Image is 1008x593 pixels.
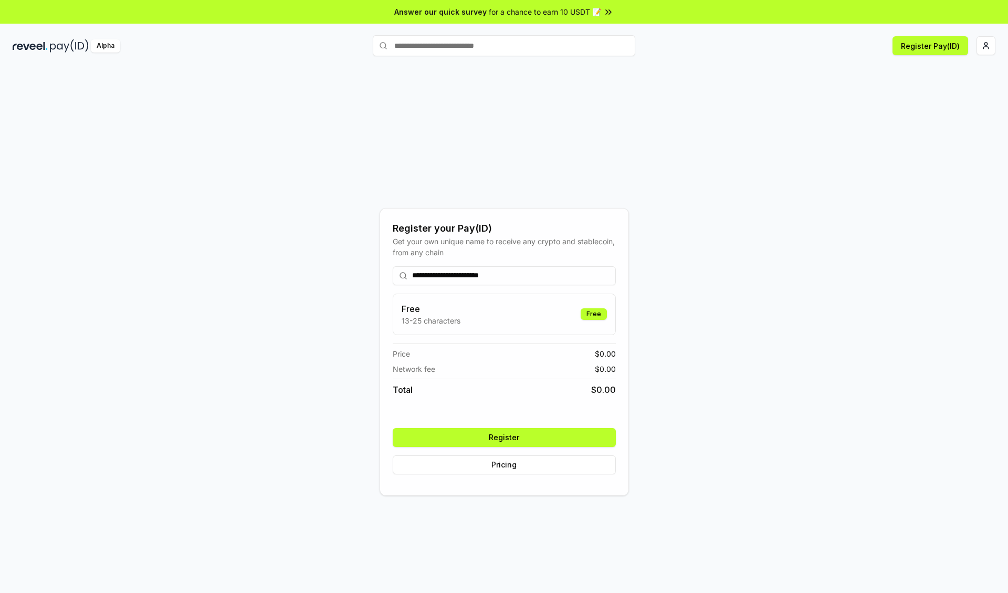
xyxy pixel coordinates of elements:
[91,39,120,53] div: Alpha
[892,36,968,55] button: Register Pay(ID)
[13,39,48,53] img: reveel_dark
[402,303,460,315] h3: Free
[393,383,413,396] span: Total
[50,39,89,53] img: pay_id
[595,363,616,374] span: $ 0.00
[581,308,607,320] div: Free
[394,6,487,17] span: Answer our quick survey
[393,363,435,374] span: Network fee
[595,348,616,359] span: $ 0.00
[393,348,410,359] span: Price
[489,6,601,17] span: for a chance to earn 10 USDT 📝
[402,315,460,326] p: 13-25 characters
[591,383,616,396] span: $ 0.00
[393,455,616,474] button: Pricing
[393,221,616,236] div: Register your Pay(ID)
[393,428,616,447] button: Register
[393,236,616,258] div: Get your own unique name to receive any crypto and stablecoin, from any chain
